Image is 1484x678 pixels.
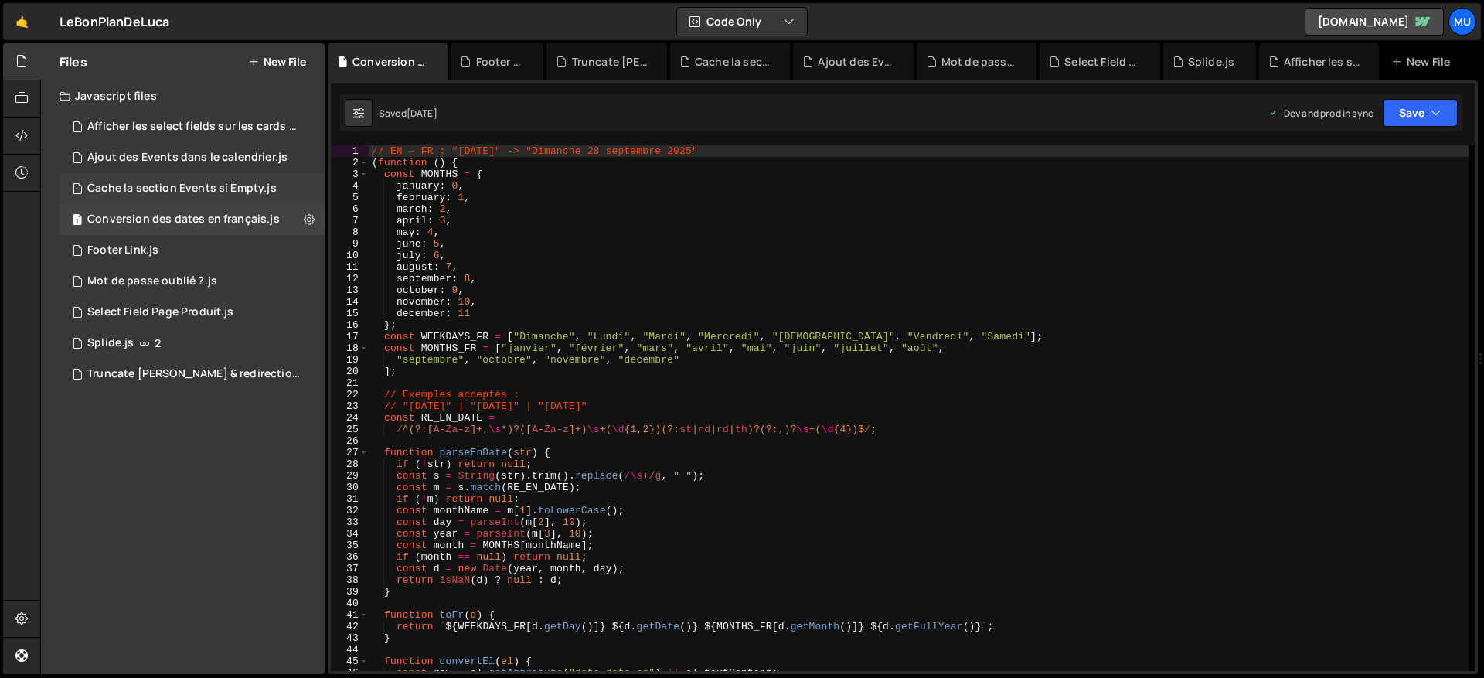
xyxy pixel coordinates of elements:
div: 13 [331,284,369,296]
div: Splide.js [1188,54,1234,70]
div: [DATE] [407,107,437,120]
div: Mot de passe oublié ?.js [941,54,1018,70]
div: Ajout des Events dans le calendrier.js [818,54,894,70]
div: 19 [331,354,369,366]
div: Mot de passe oublié ?.js [87,274,217,288]
div: Cache la section Events si Empty.js [695,54,771,70]
div: Conversion des dates en français.js [87,213,280,227]
div: Footer Link.js [87,244,158,257]
div: 1 [331,145,369,157]
div: 34 [331,528,369,540]
div: LeBonPlanDeLuca [60,12,169,31]
div: New File [1391,54,1456,70]
div: Select Field Page Produit.js [1064,54,1141,70]
div: 25 [331,424,369,435]
div: 16656/45955.js [60,266,325,297]
div: 5 [331,192,369,203]
div: 14 [331,296,369,308]
div: Ajout des Events dans le calendrier.js [87,151,288,165]
div: Splide.js [87,336,134,350]
div: 22 [331,389,369,400]
div: 35 [331,540,369,551]
div: 9 [331,238,369,250]
div: 11 [331,261,369,273]
div: Truncate [PERSON_NAME] & redirection.js [572,54,648,70]
a: [DOMAIN_NAME] [1305,8,1444,36]
span: 1 [73,215,82,227]
div: 17 [331,331,369,342]
a: Mu [1448,8,1476,36]
div: 39 [331,586,369,598]
div: 21 [331,377,369,389]
div: 16656/45406.js [60,173,325,204]
div: Truncate [PERSON_NAME] & redirection.js [87,367,301,381]
div: 16656/45409.js [60,328,325,359]
div: 27 [331,447,369,458]
span: 1 [73,184,82,196]
span: 2 [155,337,161,349]
div: 16656/45932.js [60,111,330,142]
div: Footer Link.js [476,54,526,70]
div: 38 [331,574,369,586]
div: 36 [331,551,369,563]
div: 43 [331,632,369,644]
div: 30 [331,482,369,493]
div: 2 [331,157,369,169]
div: 16 [331,319,369,331]
div: 26 [331,435,369,447]
div: 33 [331,516,369,528]
div: 42 [331,621,369,632]
div: 15 [331,308,369,319]
div: Cache la section Events si Empty.js [87,182,277,196]
div: 37 [331,563,369,574]
div: Saved [379,107,437,120]
div: 29 [331,470,369,482]
div: 16656/45405.js [60,204,325,235]
div: 8 [331,227,369,238]
div: Afficher les select fields sur les cards product.js [1284,54,1360,70]
button: Code Only [677,8,807,36]
div: 7 [331,215,369,227]
div: Select Field Page Produit.js [87,305,233,319]
div: 16656/45404.js [60,235,325,266]
div: 12 [331,273,369,284]
div: 20 [331,366,369,377]
div: 16656/45933.js [60,297,325,328]
div: 41 [331,609,369,621]
div: 24 [331,412,369,424]
div: 44 [331,644,369,656]
div: 10 [331,250,369,261]
div: Javascript files [41,80,325,111]
button: Save [1383,99,1458,127]
h2: Files [60,53,87,70]
div: 6 [331,203,369,215]
div: 4 [331,180,369,192]
div: Dev and prod in sync [1268,107,1373,120]
div: 3 [331,169,369,180]
div: 16656/45408.js [60,142,325,173]
div: 28 [331,458,369,470]
div: Afficher les select fields sur les cards product.js [87,120,301,134]
div: 31 [331,493,369,505]
div: 32 [331,505,369,516]
div: 45 [331,656,369,667]
div: 23 [331,400,369,412]
div: 16656/45411.js [60,359,330,390]
div: 40 [331,598,369,609]
div: Conversion des dates en français.js [352,54,429,70]
a: 🤙 [3,3,41,40]
div: 18 [331,342,369,354]
button: New File [248,56,306,68]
